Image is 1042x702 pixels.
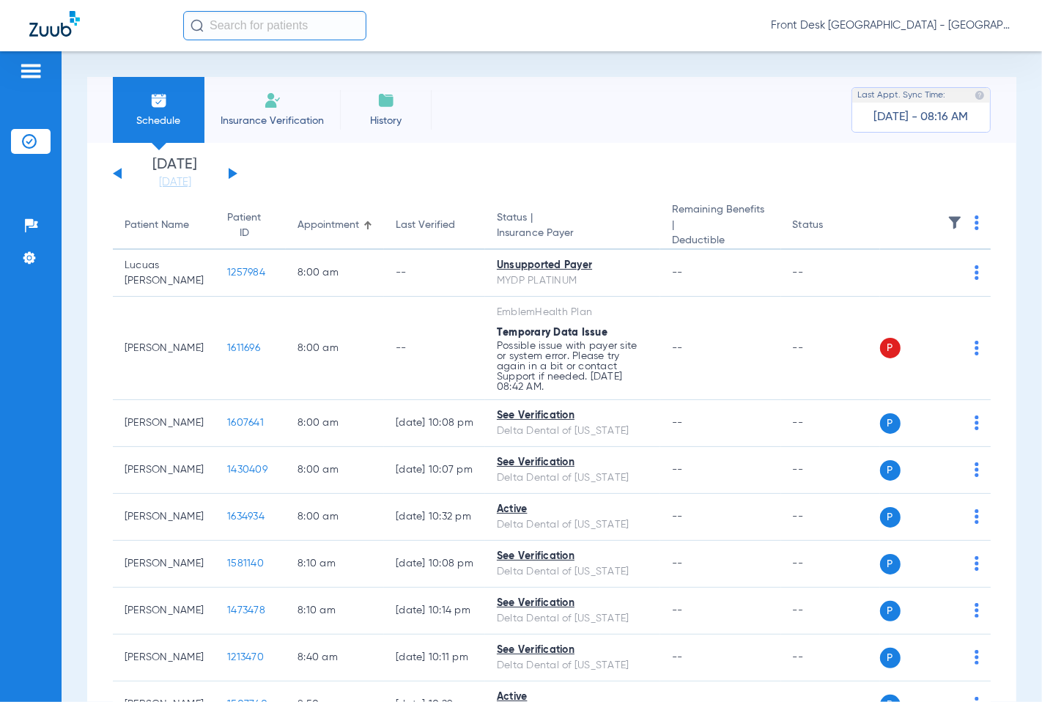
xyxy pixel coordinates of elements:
span: P [880,554,901,574]
div: Delta Dental of [US_STATE] [497,658,649,673]
span: Front Desk [GEOGRAPHIC_DATA] - [GEOGRAPHIC_DATA] | My Community Dental Centers [771,18,1013,33]
td: -- [781,494,880,541]
div: Appointment [298,218,372,233]
span: P [880,507,901,528]
div: EmblemHealth Plan [497,305,649,320]
div: Last Verified [396,218,455,233]
td: 8:00 AM [286,494,384,541]
span: History [351,114,421,128]
td: [DATE] 10:11 PM [384,635,485,681]
img: hamburger-icon [19,62,43,80]
span: -- [672,267,683,278]
span: -- [672,558,683,569]
span: 1607641 [227,418,264,428]
span: Insurance Payer [497,226,649,241]
span: 1473478 [227,605,265,616]
li: [DATE] [131,158,219,190]
div: See Verification [497,408,649,424]
div: See Verification [497,643,649,658]
td: 8:00 AM [286,250,384,297]
div: Unsupported Payer [497,258,649,273]
input: Search for patients [183,11,366,40]
div: Patient ID [227,210,274,241]
span: Temporary Data Issue [497,328,607,338]
span: -- [672,511,683,522]
span: Deductible [672,233,769,248]
img: group-dot-blue.svg [975,265,979,280]
span: 1611696 [227,343,260,353]
img: x.svg [942,415,956,430]
div: See Verification [497,549,649,564]
span: 1430409 [227,465,267,475]
img: x.svg [942,650,956,665]
div: Delta Dental of [US_STATE] [497,470,649,486]
img: x.svg [942,509,956,524]
td: 8:00 AM [286,400,384,447]
td: [PERSON_NAME] [113,297,215,400]
td: [DATE] 10:08 PM [384,400,485,447]
span: P [880,601,901,621]
span: -- [672,652,683,662]
td: -- [384,297,485,400]
div: Patient Name [125,218,204,233]
img: x.svg [942,265,956,280]
div: Appointment [298,218,359,233]
span: 1581140 [227,558,264,569]
div: Delta Dental of [US_STATE] [497,564,649,580]
div: See Verification [497,455,649,470]
img: group-dot-blue.svg [975,603,979,618]
td: -- [781,635,880,681]
div: Last Verified [396,218,473,233]
td: 8:00 AM [286,297,384,400]
span: Insurance Verification [215,114,329,128]
span: [DATE] - 08:16 AM [874,110,969,125]
img: Schedule [150,92,168,109]
td: 8:10 AM [286,541,384,588]
img: filter.svg [947,215,962,230]
div: Active [497,502,649,517]
td: [PERSON_NAME] [113,494,215,541]
td: [PERSON_NAME] [113,541,215,588]
a: [DATE] [131,175,219,190]
td: -- [781,250,880,297]
td: 8:00 AM [286,447,384,494]
td: [DATE] 10:07 PM [384,447,485,494]
span: 1213470 [227,652,264,662]
img: last sync help info [975,90,985,100]
td: [PERSON_NAME] [113,588,215,635]
span: P [880,338,901,358]
td: [DATE] 10:08 PM [384,541,485,588]
td: -- [781,588,880,635]
td: [PERSON_NAME] [113,400,215,447]
th: Status [781,202,880,250]
span: P [880,460,901,481]
td: -- [781,297,880,400]
td: 8:40 AM [286,635,384,681]
td: -- [781,447,880,494]
img: History [377,92,395,109]
span: -- [672,605,683,616]
img: x.svg [942,462,956,477]
div: Patient Name [125,218,189,233]
p: Possible issue with payer site or system error. Please try again in a bit or contact Support if n... [497,341,649,392]
div: Delta Dental of [US_STATE] [497,424,649,439]
td: [DATE] 10:14 PM [384,588,485,635]
td: [PERSON_NAME] [113,447,215,494]
img: x.svg [942,603,956,618]
span: P [880,648,901,668]
span: Last Appt. Sync Time: [857,88,945,103]
div: Delta Dental of [US_STATE] [497,611,649,627]
td: -- [781,541,880,588]
img: x.svg [942,341,956,355]
img: group-dot-blue.svg [975,215,979,230]
div: MYDP PLATINUM [497,273,649,289]
th: Status | [485,202,660,250]
span: 1257984 [227,267,265,278]
td: Lucuas [PERSON_NAME] [113,250,215,297]
th: Remaining Benefits | [660,202,781,250]
div: See Verification [497,596,649,611]
span: P [880,413,901,434]
img: group-dot-blue.svg [975,462,979,477]
span: 1634934 [227,511,265,522]
div: Delta Dental of [US_STATE] [497,517,649,533]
